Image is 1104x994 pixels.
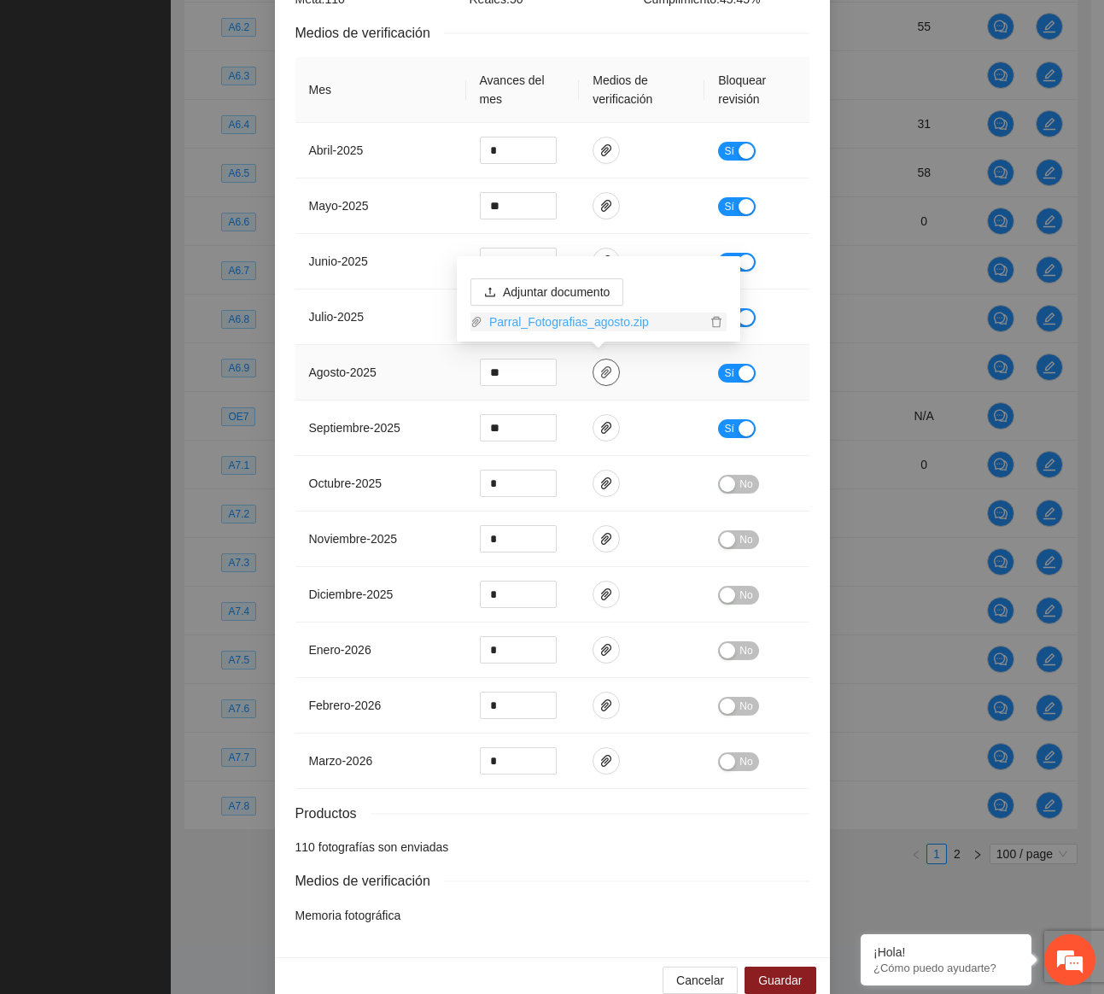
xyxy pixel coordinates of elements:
[309,588,394,601] span: diciembre - 2025
[593,414,620,441] button: paper-clip
[309,532,398,546] span: noviembre - 2025
[295,870,444,892] span: Medios de verificación
[295,838,809,857] li: 110 fotografías son enviadas
[758,971,802,990] span: Guardar
[579,57,704,123] th: Medios de verificación
[593,692,620,719] button: paper-clip
[739,475,752,494] span: No
[593,525,620,553] button: paper-clip
[676,971,724,990] span: Cancelar
[470,316,482,328] span: paper-clip
[309,477,383,490] span: octubre - 2025
[593,421,619,435] span: paper-clip
[309,310,365,324] span: julio - 2025
[593,248,620,275] button: paper-clip
[706,313,727,331] button: delete
[593,643,619,657] span: paper-clip
[280,9,321,50] div: Minimizar ventana de chat en vivo
[724,364,734,383] span: Sí
[873,962,1019,974] p: ¿Cómo puedo ayudarte?
[593,477,619,490] span: paper-clip
[724,142,734,161] span: Sí
[295,906,809,925] p: Memoria fotográfica
[309,143,364,157] span: abril - 2025
[466,57,580,123] th: Avances del mes
[593,636,620,664] button: paper-clip
[99,228,236,401] span: Estamos en línea.
[739,530,752,549] span: No
[745,967,815,994] button: Guardar
[707,316,726,328] span: delete
[295,22,444,44] span: Medios de verificación
[309,254,368,268] span: junio - 2025
[724,253,734,272] span: Sí
[593,754,619,768] span: paper-clip
[739,752,752,771] span: No
[9,466,325,526] textarea: Escriba su mensaje y pulse “Intro”
[89,87,287,109] div: Chatee con nosotros ahora
[295,803,371,824] span: Productos
[593,199,619,213] span: paper-clip
[873,945,1019,959] div: ¡Hola!
[593,581,620,608] button: paper-clip
[593,747,620,775] button: paper-clip
[484,286,496,300] span: upload
[739,586,752,605] span: No
[593,365,619,379] span: paper-clip
[593,359,620,386] button: paper-clip
[593,143,619,157] span: paper-clip
[309,754,373,768] span: marzo - 2026
[724,419,734,438] span: Sí
[309,643,371,657] span: enero - 2026
[309,199,369,213] span: mayo - 2025
[593,137,620,164] button: paper-clip
[593,532,619,546] span: paper-clip
[482,313,706,331] a: Parral_Fotografias_agosto.zip
[309,699,382,712] span: febrero - 2026
[593,699,619,712] span: paper-clip
[309,365,377,379] span: agosto - 2025
[704,57,809,123] th: Bloquear revisión
[309,421,400,435] span: septiembre - 2025
[593,254,619,268] span: paper-clip
[593,192,620,219] button: paper-clip
[593,588,619,601] span: paper-clip
[295,57,466,123] th: Mes
[593,470,620,497] button: paper-clip
[470,278,623,306] button: uploadAdjuntar documento
[724,197,734,216] span: Sí
[739,697,752,716] span: No
[739,641,752,660] span: No
[663,967,738,994] button: Cancelar
[503,283,610,301] span: Adjuntar documento
[470,285,623,299] span: uploadAdjuntar documento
